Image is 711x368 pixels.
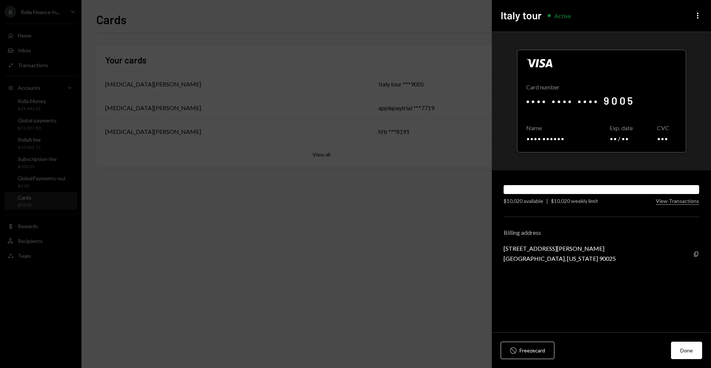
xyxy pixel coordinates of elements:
[501,342,554,359] button: Freezecard
[517,50,686,152] div: Click to reveal
[656,198,699,205] button: View Transactions
[501,8,542,23] h2: Italy tour
[554,12,571,19] div: Active
[504,229,699,236] div: Billing address
[504,197,543,205] div: $10,020 available
[671,342,702,359] button: Done
[504,255,616,262] div: [GEOGRAPHIC_DATA], [US_STATE] 90025
[504,245,616,252] div: [STREET_ADDRESS][PERSON_NAME]
[520,346,545,354] div: Freeze card
[546,197,548,205] div: |
[551,197,598,205] div: $10,020 weekly limit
